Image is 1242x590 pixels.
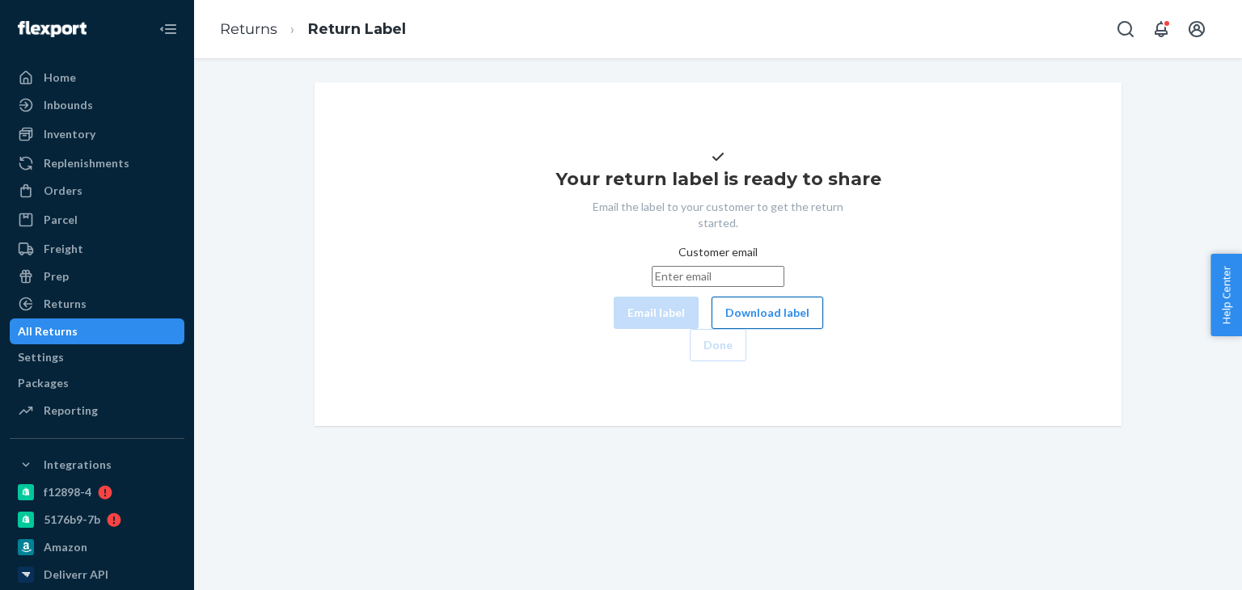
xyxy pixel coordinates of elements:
div: 5176b9-7b [44,512,100,528]
a: Return Label [308,20,406,38]
a: Home [10,65,184,91]
div: Returns [44,296,87,312]
a: Freight [10,236,184,262]
a: Settings [10,344,184,370]
a: Reporting [10,398,184,424]
button: Open Search Box [1109,13,1142,45]
a: Replenishments [10,150,184,176]
div: Amazon [44,539,87,555]
div: f12898-4 [44,484,91,500]
button: Close Navigation [152,13,184,45]
div: Inventory [44,126,95,142]
ol: breadcrumbs [207,6,419,53]
a: Inventory [10,121,184,147]
div: Packages [18,375,69,391]
div: Deliverr API [44,567,108,583]
div: Replenishments [44,155,129,171]
input: Customer email [652,266,784,287]
button: Email label [614,297,699,329]
div: Reporting [44,402,98,419]
a: Prep [10,263,184,289]
span: Customer email [678,245,758,259]
button: Done [690,329,746,361]
button: Help Center [1210,254,1242,336]
div: Orders [44,183,82,199]
a: Returns [10,291,184,317]
img: Flexport logo [18,21,87,37]
a: Orders [10,178,184,204]
a: Packages [10,370,184,396]
a: Amazon [10,534,184,560]
p: Email the label to your customer to get the return started. [577,199,860,231]
button: Integrations [10,452,184,478]
h1: Your return label is ready to share [556,166,881,192]
div: Home [44,70,76,86]
a: 5176b9-7b [10,507,184,533]
a: Deliverr API [10,562,184,588]
div: Prep [44,268,69,284]
a: Inbounds [10,92,184,118]
div: All Returns [18,323,78,339]
div: Settings [18,349,64,365]
button: Open notifications [1145,13,1177,45]
a: Returns [220,20,277,38]
button: Open account menu [1181,13,1213,45]
div: Parcel [44,212,78,228]
a: All Returns [10,318,184,344]
a: f12898-4 [10,479,184,505]
div: Freight [44,241,83,257]
div: Inbounds [44,97,93,113]
a: Parcel [10,207,184,233]
div: Integrations [44,457,112,473]
button: Download label [712,297,823,329]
